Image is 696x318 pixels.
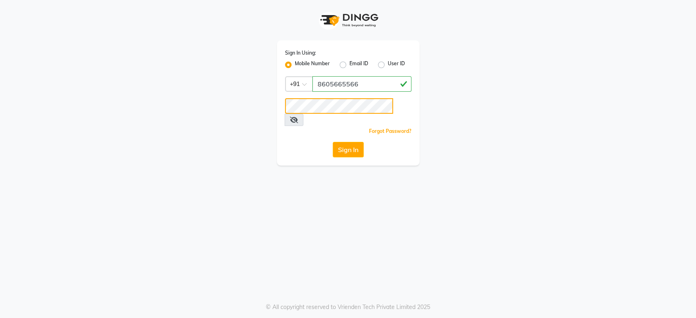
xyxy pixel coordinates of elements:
[349,60,368,70] label: Email ID
[333,142,364,157] button: Sign In
[316,8,381,32] img: logo1.svg
[369,128,411,134] a: Forgot Password?
[295,60,330,70] label: Mobile Number
[285,98,393,114] input: Username
[388,60,405,70] label: User ID
[285,49,316,57] label: Sign In Using:
[312,76,411,92] input: Username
